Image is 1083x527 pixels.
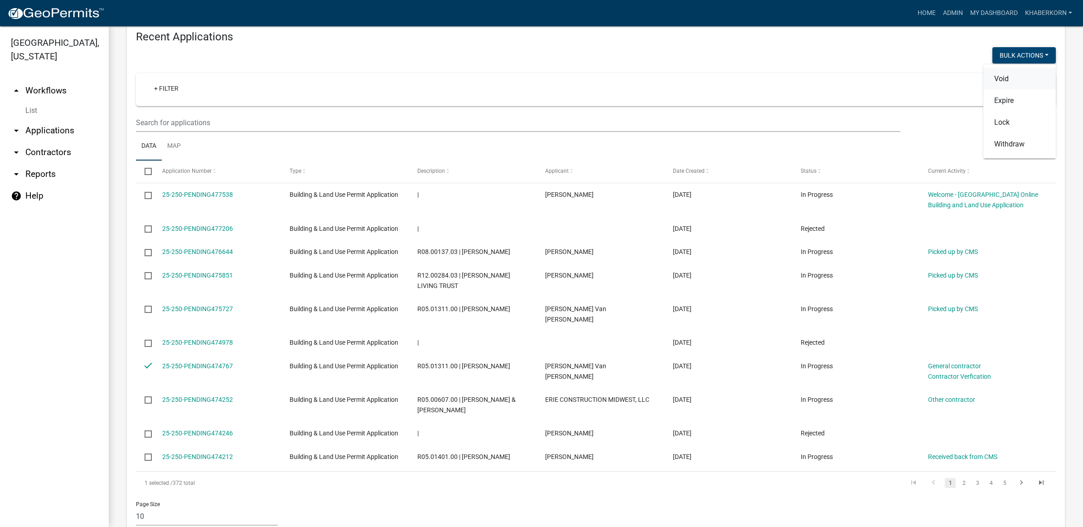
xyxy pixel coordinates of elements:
[290,248,398,255] span: Building & Land Use Permit Application
[673,429,691,437] span: 09/05/2025
[1013,478,1030,488] a: go to next page
[136,472,500,494] div: 372 total
[290,396,398,403] span: Building & Land Use Permit Application
[983,64,1056,159] div: Bulk Actions
[958,478,969,488] a: 2
[290,168,301,174] span: Type
[545,396,649,403] span: ERIE CONSTRUCTION MIDWEST, LLC
[998,475,1011,491] li: page 5
[801,168,817,174] span: Status
[928,396,975,403] a: Other contractor
[162,248,233,255] a: 25-250-PENDING476644
[147,80,186,97] a: + Filter
[290,339,398,346] span: Building & Land Use Permit Application
[162,339,233,346] a: 25-250-PENDING474978
[673,191,691,198] span: 09/12/2025
[11,169,22,180] i: arrow_drop_down
[417,248,510,255] span: R08.00137.03 | ANDREW E MULLENBACH
[986,478,996,488] a: 4
[919,161,1047,182] datatable-header-cell: Current Activity
[290,305,398,312] span: Building & Land Use Permit Application
[967,5,1021,22] a: My Dashboard
[999,478,1010,488] a: 5
[801,305,833,312] span: In Progress
[136,132,162,161] a: Data
[801,362,833,370] span: In Progress
[290,362,398,370] span: Building & Land Use Permit Application
[290,225,398,232] span: Building & Land Use Permit Application
[417,305,510,312] span: R05.01311.00 | TIM VANDEWALKER
[664,161,792,182] datatable-header-cell: Date Created
[792,161,919,182] datatable-header-cell: Status
[162,191,233,198] a: 25-250-PENDING477538
[162,132,186,161] a: Map
[673,362,691,370] span: 09/07/2025
[417,453,510,460] span: R05.01401.00 | BRYANT L DICK
[545,248,594,255] span: Jerry Allers
[673,339,691,346] span: 09/08/2025
[162,225,233,232] a: 25-250-PENDING477206
[943,475,957,491] li: page 1
[162,362,233,370] a: 25-250-PENDING474767
[945,478,956,488] a: 1
[545,191,594,198] span: Steven DeRaad
[801,429,825,437] span: Rejected
[928,168,966,174] span: Current Activity
[972,478,983,488] a: 3
[801,339,825,346] span: Rejected
[801,191,833,198] span: In Progress
[290,429,398,437] span: Building & Land Use Permit Application
[983,112,1056,133] button: Lock
[905,478,922,488] a: go to first page
[136,30,1056,44] h4: Recent Applications
[928,191,1038,209] a: Welcome - [GEOGRAPHIC_DATA] Online Building and Land Use Application
[162,396,233,403] a: 25-250-PENDING474252
[983,68,1056,90] button: Void
[673,396,691,403] span: 09/05/2025
[545,305,606,323] span: Timothy Van De Walker
[983,133,1056,155] button: Withdraw
[417,339,419,346] span: |
[162,168,212,174] span: Application Number
[417,429,419,437] span: |
[801,248,833,255] span: In Progress
[290,453,398,460] span: Building & Land Use Permit Application
[925,478,942,488] a: go to previous page
[801,453,833,460] span: In Progress
[939,5,967,22] a: Admin
[928,272,978,279] a: Picked up by CMS
[417,396,516,414] span: R05.00607.00 | KARL E & MARGARET POPPELREITER
[290,272,398,279] span: Building & Land Use Permit Application
[417,168,445,174] span: Description
[1021,5,1076,22] a: khaberkorn
[162,429,233,437] a: 25-250-PENDING474246
[136,113,900,132] input: Search for applications
[11,85,22,96] i: arrow_drop_up
[11,190,22,201] i: help
[914,5,939,22] a: Home
[928,362,981,370] a: General contractor
[281,161,409,182] datatable-header-cell: Type
[992,47,1056,63] button: Bulk Actions
[162,453,233,460] a: 25-250-PENDING474212
[417,362,510,370] span: R05.01311.00 | TIM VANDEWALKER
[162,272,233,279] a: 25-250-PENDING475851
[417,191,419,198] span: |
[409,161,537,182] datatable-header-cell: Description
[957,475,971,491] li: page 2
[545,272,594,279] span: Mark Stimets
[136,161,153,182] datatable-header-cell: Select
[11,147,22,158] i: arrow_drop_down
[545,168,569,174] span: Applicant
[673,453,691,460] span: 09/05/2025
[673,305,691,312] span: 09/09/2025
[984,475,998,491] li: page 4
[545,362,606,380] span: Timothy Van De Walker
[801,272,833,279] span: In Progress
[801,225,825,232] span: Rejected
[971,475,984,491] li: page 3
[1033,478,1050,488] a: go to last page
[928,248,978,255] a: Picked up by CMS
[545,453,594,460] span: Bryant Dick
[673,248,691,255] span: 09/10/2025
